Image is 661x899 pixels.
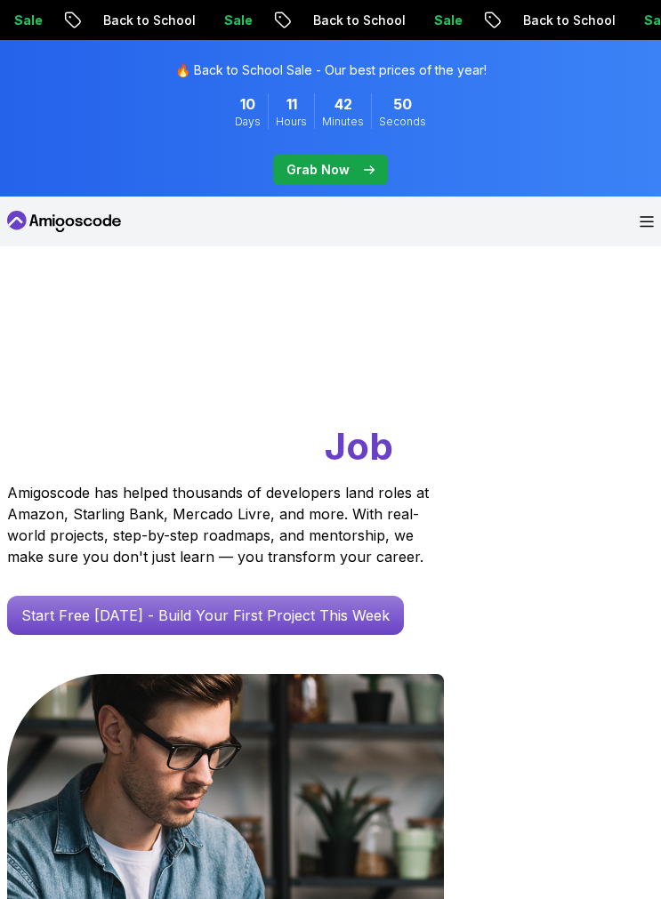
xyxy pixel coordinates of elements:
a: Start Free [DATE] - Build Your First Project This Week [7,596,404,635]
span: 50 Seconds [393,93,412,115]
p: Sale [419,12,476,29]
span: Days [235,115,261,129]
p: Sale [209,12,266,29]
span: Minutes [322,115,364,129]
h1: Go From Learning to Hired: Master Java, Spring Boot & Cloud Skills That Get You the [7,317,654,471]
span: 42 Minutes [335,93,352,115]
p: Back to School [298,12,419,29]
p: 🔥 Back to School Sale - Our best prices of the year! [175,61,487,79]
span: Hours [276,115,307,129]
p: Amigoscode has helped thousands of developers land roles at Amazon, Starling Bank, Mercado Livre,... [7,482,434,567]
span: 10 Days [240,93,255,115]
button: Open Menu [640,216,654,228]
span: Seconds [379,115,426,129]
p: Back to School [508,12,629,29]
p: Grab Now [286,161,350,179]
span: 11 Hours [286,93,297,115]
span: Job [325,423,393,469]
p: Back to School [88,12,209,29]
